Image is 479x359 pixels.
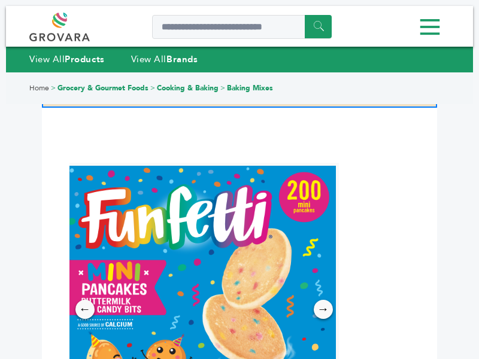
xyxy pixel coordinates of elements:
[65,53,104,65] strong: Products
[157,83,219,93] a: Cooking & Baking
[166,53,198,65] strong: Brands
[220,83,225,93] span: >
[57,83,148,93] a: Grocery & Gourmet Foods
[150,83,155,93] span: >
[314,300,333,319] div: →
[51,83,56,93] span: >
[131,53,198,65] a: View AllBrands
[227,83,273,93] a: Baking Mixes
[29,53,105,65] a: View AllProducts
[152,15,332,39] input: Search a product or brand...
[75,300,95,319] div: ←
[29,83,49,93] a: Home
[29,14,450,41] div: Menu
